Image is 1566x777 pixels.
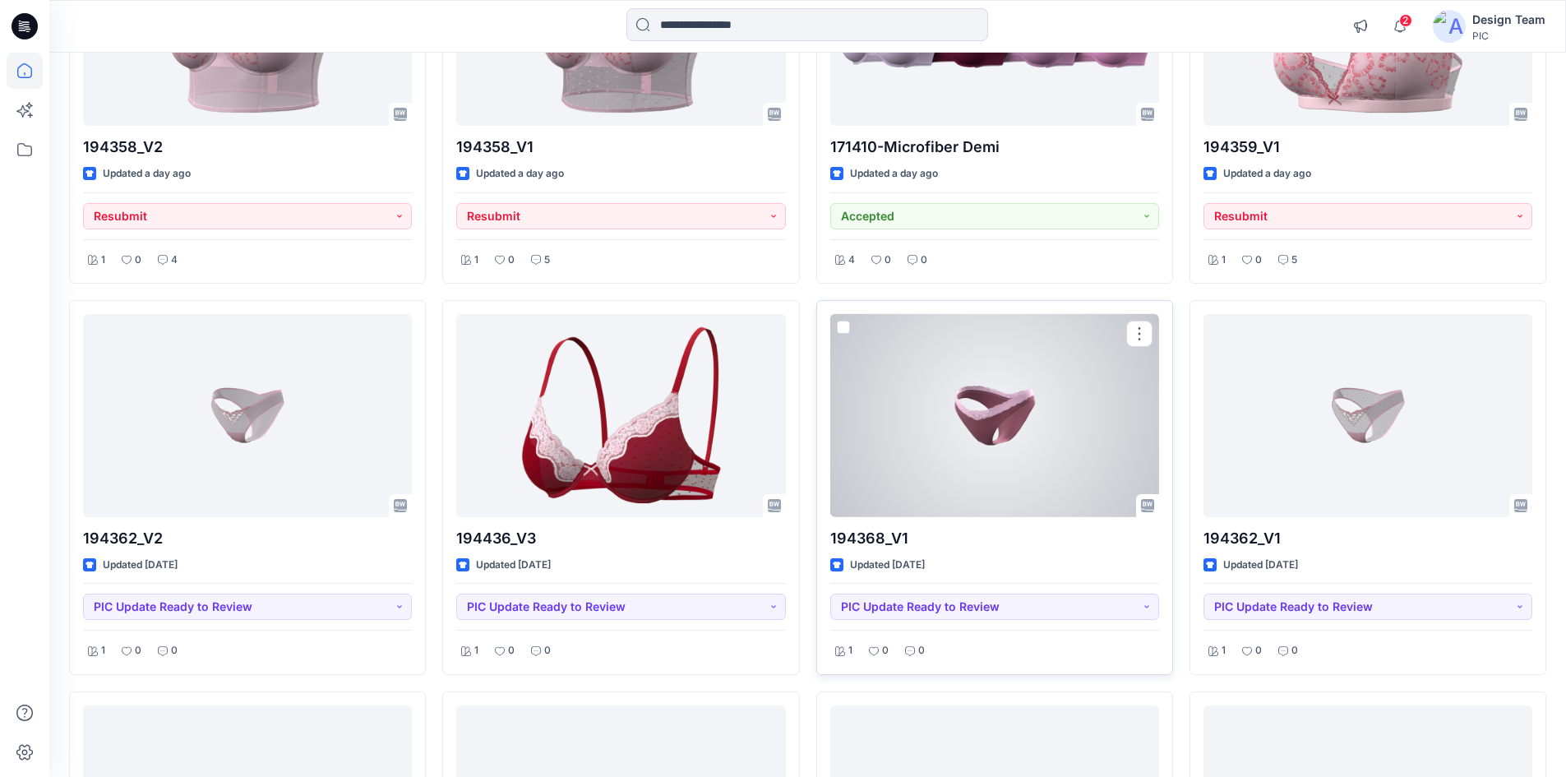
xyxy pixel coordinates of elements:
p: 194362_V2 [83,527,412,550]
div: PIC [1472,30,1545,42]
p: 0 [508,252,515,269]
p: 0 [1291,642,1298,659]
p: 1 [101,252,105,269]
p: Updated [DATE] [1223,557,1298,574]
p: 0 [921,252,927,269]
p: 4 [171,252,178,269]
a: 194368_V1 [830,314,1159,517]
p: 1 [1222,642,1226,659]
p: 1 [101,642,105,659]
span: 2 [1399,14,1412,27]
a: 194436_V3 [456,314,785,517]
p: 0 [135,252,141,269]
p: Updated a day ago [476,165,564,183]
div: Design Team [1472,10,1545,30]
p: 0 [1255,642,1262,659]
p: Updated [DATE] [476,557,551,574]
img: avatar [1433,10,1466,43]
p: 194436_V3 [456,527,785,550]
p: 1 [474,642,478,659]
p: 194362_V1 [1203,527,1532,550]
a: 194362_V2 [83,314,412,517]
p: 1 [848,642,852,659]
p: 0 [1255,252,1262,269]
p: 0 [171,642,178,659]
p: 194358_V2 [83,136,412,159]
p: Updated a day ago [850,165,938,183]
a: 194362_V1 [1203,314,1532,517]
p: Updated [DATE] [850,557,925,574]
p: 0 [508,642,515,659]
p: Updated [DATE] [103,557,178,574]
p: 4 [848,252,855,269]
p: 0 [918,642,925,659]
p: 5 [544,252,550,269]
p: Updated a day ago [1223,165,1311,183]
p: 194368_V1 [830,527,1159,550]
p: 1 [1222,252,1226,269]
p: 194358_V1 [456,136,785,159]
p: 0 [885,252,891,269]
p: 0 [135,642,141,659]
p: 5 [1291,252,1297,269]
p: 0 [544,642,551,659]
p: 0 [882,642,889,659]
p: Updated a day ago [103,165,191,183]
p: 171410-Microfiber Demi [830,136,1159,159]
p: 194359_V1 [1203,136,1532,159]
p: 1 [474,252,478,269]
